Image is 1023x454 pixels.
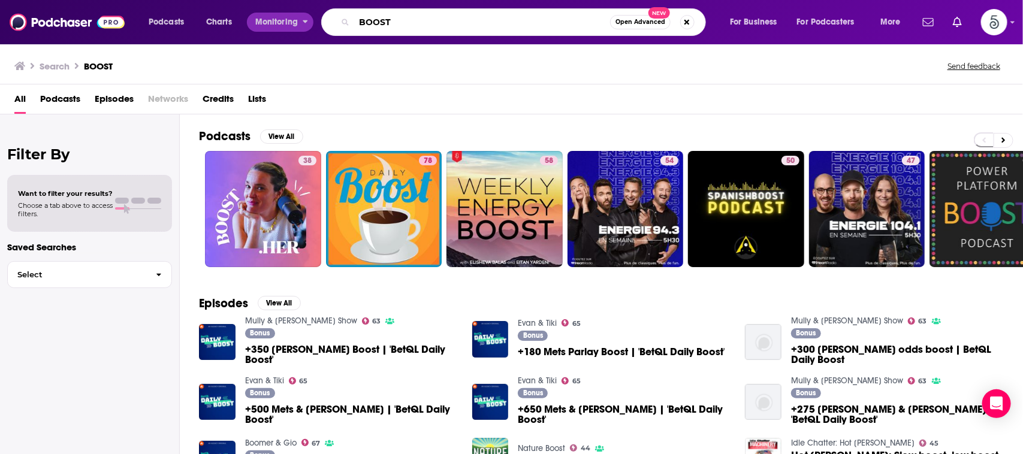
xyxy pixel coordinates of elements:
a: Charts [198,13,239,32]
a: 78 [419,156,437,165]
a: 38 [298,156,316,165]
a: Mully & Haugh Show [791,316,903,326]
input: Search podcasts, credits, & more... [354,13,610,32]
a: 65 [289,377,308,385]
a: 54 [660,156,678,165]
h2: Episodes [199,296,248,311]
a: 65 [562,377,581,385]
span: Choose a tab above to access filters. [18,201,113,218]
span: Logged in as Spiral5-G2 [981,9,1007,35]
span: Open Advanced [615,19,665,25]
a: EpisodesView All [199,296,301,311]
h2: Podcasts [199,129,251,144]
span: Charts [206,14,232,31]
span: New [648,7,670,19]
a: Show notifications dropdown [918,12,938,32]
a: 54 [568,151,684,267]
img: +300 DJ Moore odds boost | BetQL Daily Boost [745,324,781,361]
a: +350 DJ Moore Boost | 'BetQL Daily Boost' [245,344,458,365]
a: Nature Boost [518,443,565,453]
span: Podcasts [149,14,184,31]
a: 58 [446,151,563,267]
span: 67 [312,441,320,446]
a: 50 [781,156,799,165]
button: Open AdvancedNew [610,15,671,29]
a: Evan & Tiki [518,318,557,328]
span: Bonus [250,329,270,337]
a: Lists [248,89,266,114]
a: 45 [919,440,939,447]
img: User Profile [981,9,1007,35]
button: View All [258,296,301,310]
a: 65 [562,319,581,326]
span: Networks [148,89,188,114]
span: +275 [PERSON_NAME] & [PERSON_NAME] | 'BetQL Daily Boost' [791,404,1004,425]
span: For Business [730,14,777,31]
span: +300 [PERSON_NAME] odds boost | BetQL Daily Boost [791,344,1004,365]
button: open menu [722,13,792,32]
span: +650 Mets & [PERSON_NAME] | 'BetQL Daily Boost' [518,404,731,425]
span: 65 [572,379,581,384]
span: Bonus [523,332,543,339]
img: +180 Mets Parlay Boost | 'BetQL Daily Boost' [472,321,509,358]
a: 67 [301,439,321,446]
a: Mully & Haugh Show [245,316,357,326]
button: View All [260,129,303,144]
span: 63 [372,319,381,324]
button: Send feedback [944,61,1004,71]
span: 54 [665,155,674,167]
a: 63 [908,377,927,385]
span: Want to filter your results? [18,189,113,198]
span: 38 [303,155,312,167]
h2: Filter By [7,146,172,163]
span: More [880,14,901,31]
div: Open Intercom Messenger [982,389,1011,418]
a: +275 Donovan Mitchell & Jayson Tatum Boost | 'BetQL Daily Boost' [791,404,1004,425]
span: 78 [424,155,432,167]
a: Evan & Tiki [518,376,557,386]
a: 63 [362,317,381,325]
a: Credits [203,89,234,114]
img: +275 Donovan Mitchell & Jayson Tatum Boost | 'BetQL Daily Boost' [745,384,781,420]
span: +350 [PERSON_NAME] Boost | 'BetQL Daily Boost' [245,344,458,365]
a: 47 [902,156,920,165]
button: Show profile menu [981,9,1007,35]
span: 47 [907,155,915,167]
span: 50 [786,155,795,167]
a: 38 [205,151,321,267]
img: +350 DJ Moore Boost | 'BetQL Daily Boost' [199,324,236,361]
button: Select [7,261,172,288]
a: Mully & Haugh Show [791,376,903,386]
a: 63 [908,317,927,325]
img: Podchaser - Follow, Share and Rate Podcasts [10,11,125,34]
span: Select [8,271,146,279]
a: +500 Mets & Pete Alonso Boost | 'BetQL Daily Boost' [245,404,458,425]
div: Search podcasts, credits, & more... [333,8,717,36]
a: 44 [570,444,590,452]
a: Evan & Tiki [245,376,284,386]
button: open menu [872,13,916,32]
a: All [14,89,26,114]
button: open menu [789,13,872,32]
a: Boomer & Gio [245,438,297,448]
span: Bonus [523,389,543,397]
span: 63 [919,319,927,324]
a: PodcastsView All [199,129,303,144]
a: 58 [540,156,558,165]
span: Monitoring [255,14,298,31]
button: open menu [247,13,313,32]
a: +180 Mets Parlay Boost | 'BetQL Daily Boost' [518,347,725,357]
span: Podcasts [40,89,80,114]
span: Bonus [796,389,816,397]
a: Episodes [95,89,134,114]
